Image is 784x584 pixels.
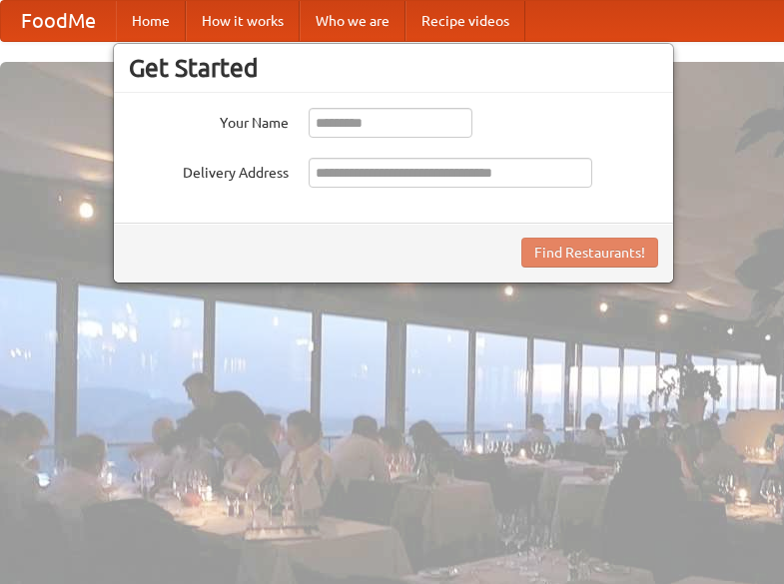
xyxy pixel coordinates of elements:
[521,238,658,268] button: Find Restaurants!
[405,1,525,41] a: Recipe videos
[186,1,300,41] a: How it works
[116,1,186,41] a: Home
[129,108,289,133] label: Your Name
[300,1,405,41] a: Who we are
[1,1,116,41] a: FoodMe
[129,53,658,83] h3: Get Started
[129,158,289,183] label: Delivery Address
